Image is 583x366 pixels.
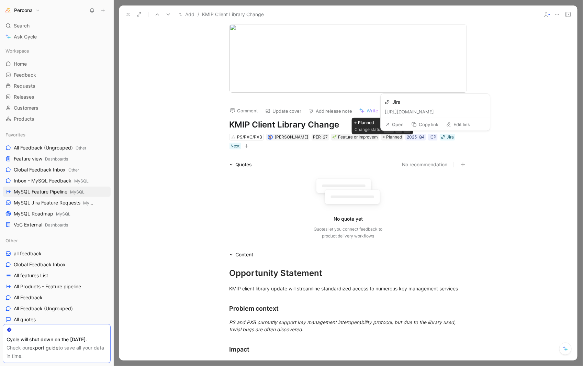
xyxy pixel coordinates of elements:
[3,314,111,325] a: All quotes
[333,135,337,139] img: 🌱
[447,134,454,141] div: Jira
[14,283,81,290] span: All Products - Feature pipeline
[3,248,111,259] a: all feedback
[237,134,262,141] div: PS/PXC/PXB
[45,156,68,162] span: Dashboards
[331,134,379,141] div: 🌱Feature or Improvement
[14,82,35,89] span: Requests
[5,47,29,54] span: Workspace
[408,120,442,129] button: Copy link
[3,5,42,15] button: PerconaPercona
[14,261,66,268] span: Global Feedback Inbox
[429,134,436,141] div: ICP
[305,106,356,116] button: Add release note
[229,285,467,292] div: KMIP client library update will streamline standardized access to numerous key management services
[3,143,111,153] a: All Feedback (Ungrouped)Other
[14,250,42,257] span: all feedback
[3,270,111,281] a: All features List
[14,22,30,30] span: Search
[3,154,111,164] a: Feature viewDashboards
[229,319,457,332] span: PS and PXB currently support key management interoperability protocol, but due to the library use...
[14,144,86,152] span: All Feedback (Ungrouped)
[333,134,378,141] div: Feature or Improvement
[3,70,111,80] a: Feedback
[3,292,111,303] a: All Feedback
[3,21,111,31] div: Search
[14,60,27,67] span: Home
[275,134,308,140] span: [PERSON_NAME]
[382,120,407,129] button: Open
[236,160,252,169] div: Quotes
[3,259,111,270] a: Global Feedback Inbox
[229,304,467,313] div: Problem context
[76,145,86,151] span: Other
[14,316,36,323] span: All quotes
[3,165,111,175] a: Global Feedback InboxOther
[3,46,111,56] div: Workspace
[356,106,382,115] button: Write
[83,200,98,206] span: MySQL
[229,267,467,279] div: Opportunity Statement
[3,198,111,208] a: MySQL Jira Feature RequestsMySQL
[229,119,467,130] h1: KMIP Client Library Change
[3,59,111,69] a: Home
[3,32,111,42] a: Ask Cycle
[407,134,425,141] div: 2025-Q4
[68,167,79,173] span: Other
[45,222,68,228] span: Dashboards
[177,10,196,19] button: Add
[5,237,18,244] span: Other
[5,131,25,138] span: Favorites
[393,98,401,106] div: Jira
[14,7,33,13] h1: Percona
[3,130,111,140] div: Favorites
[3,209,111,219] a: MySQL RoadmapMySQL
[3,176,111,186] a: Inbox - MySQL FeedbackMySQL
[314,226,383,240] div: Quotes let you connect feedback to product delivery workflows
[14,221,68,229] span: VoC External
[3,103,111,113] a: Customers
[3,220,111,230] a: VoC ExternalDashboards
[334,215,363,223] div: No quote yet
[367,108,379,114] span: Write
[3,281,111,292] a: All Products - Feature pipeline
[231,143,240,149] div: Next
[14,177,89,185] span: Inbox - MySQL Feedback
[14,71,36,78] span: Feedback
[3,235,111,336] div: Otherall feedbackGlobal Feedback InboxAll features ListAll Products - Feature pipelineAll Feedbac...
[386,134,402,141] span: Planned
[3,235,111,246] div: Other
[381,134,403,141] div: Planned
[70,189,85,195] span: MySQL
[3,114,111,124] a: Products
[3,303,111,314] a: All Feedback (Ungrouped)
[7,335,107,344] div: Cycle will shut down on the [DATE].
[227,106,261,115] button: Comment
[3,92,111,102] a: Releases
[229,345,467,354] div: Impact
[262,106,305,116] button: Update cover
[14,33,37,41] span: Ask Cycle
[14,188,85,196] span: MySQL Feature Pipeline
[14,294,43,301] span: All Feedback
[3,81,111,91] a: Requests
[14,199,93,207] span: MySQL Jira Feature Requests
[313,134,328,141] div: PER-27
[14,93,34,100] span: Releases
[4,7,11,14] img: Percona
[443,120,473,129] button: Edit link
[7,344,107,360] div: Check our to save all your data in time.
[202,10,264,19] span: KMIP Client Library Change
[14,305,73,312] span: All Feedback (Ungrouped)
[236,251,254,259] div: Content
[3,187,111,197] a: MySQL Feature PipelineMySQL
[227,251,256,259] div: Content
[385,108,486,115] div: [URL][DOMAIN_NAME]
[14,210,70,218] span: MySQL Roadmap
[14,104,38,111] span: Customers
[30,345,58,351] a: export guide
[74,178,89,184] span: MySQL
[14,115,34,122] span: Products
[14,155,68,163] span: Feature view
[56,211,70,217] span: MySQL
